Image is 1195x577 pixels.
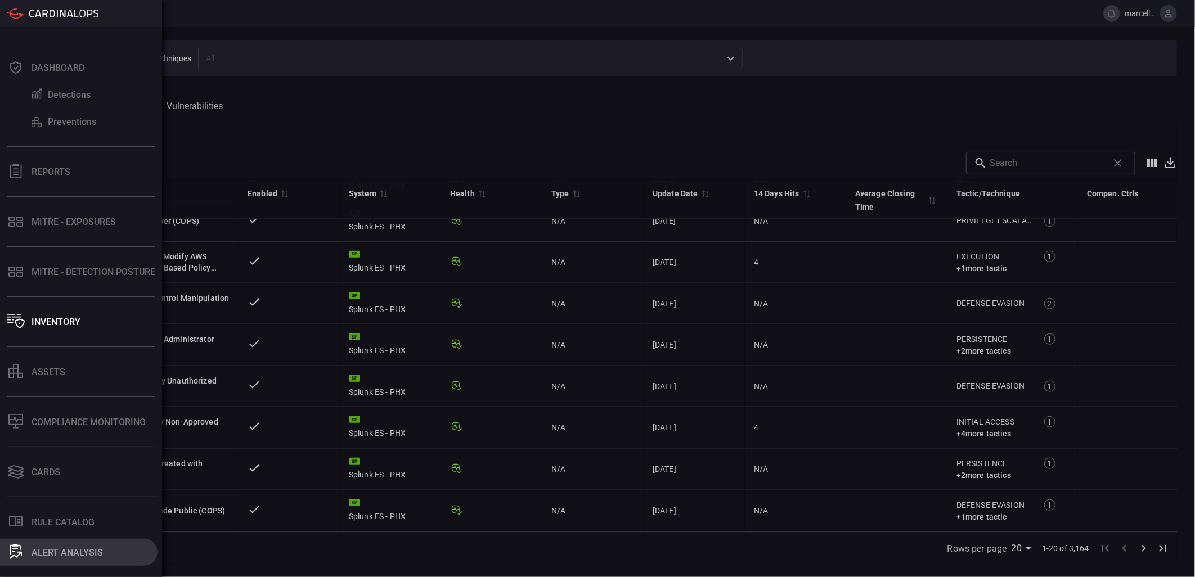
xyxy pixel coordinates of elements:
[162,94,227,118] button: Vulnerabilities
[32,467,60,477] div: Cards
[754,187,799,200] div: 14 Days Hits
[475,188,488,199] span: Sort by Health ascending
[349,416,360,423] div: SP
[956,429,1011,438] span: + 4 more tactic s
[947,542,1007,555] label: Rows per page
[1134,542,1153,553] span: Go to next page
[349,416,432,439] div: Splunk ES - PHX
[644,407,745,449] td: [DATE]
[277,188,291,199] span: Sort by Enabled descending
[644,283,745,324] td: [DATE]
[698,188,712,199] span: Sort by Update Date descending
[956,458,1032,470] div: Persistence
[956,512,1007,521] span: + 1 more tactic
[248,187,277,200] div: Enabled
[1096,542,1115,553] span: Go to first page
[551,506,565,515] span: N/A
[349,292,432,315] div: Splunk ES - PHX
[644,201,745,242] td: [DATE]
[1044,416,1055,427] div: 1
[644,449,745,490] td: [DATE]
[956,187,1020,200] div: Tactic/Technique
[551,423,565,432] span: N/A
[644,242,745,283] td: [DATE]
[349,499,432,522] div: Splunk ES - PHX
[569,188,583,199] span: Sort by Type descending
[32,217,116,227] div: MITRE - Exposures
[376,188,390,199] span: Sort by System ascending
[644,490,745,532] td: [DATE]
[349,187,376,200] div: System
[644,324,745,366] td: [DATE]
[855,187,925,214] div: Average Closing Time
[551,187,569,200] div: Type
[956,333,1032,345] div: Persistence
[925,195,938,205] span: Sort by Average Closing Time descending
[32,367,65,377] div: assets
[1134,539,1153,558] button: Go to next page
[1108,154,1127,173] span: Clear search
[1153,539,1172,558] button: Go to last page
[551,299,565,308] span: N/A
[644,366,745,407] td: [DATE]
[32,267,155,277] div: MITRE - Detection Posture
[201,51,721,65] input: All
[450,187,475,200] div: Health
[1044,215,1055,227] div: 1
[349,333,360,340] div: SP
[956,471,1011,480] span: + 2 more tactic s
[653,187,698,200] div: Update Date
[1141,152,1163,174] button: Show/Hide columns
[754,256,837,268] div: 4
[956,380,1032,392] div: Defense Evasion
[956,215,1032,227] div: Privilege Escalation
[1044,251,1055,262] div: 1
[956,251,1032,263] div: Execution
[956,346,1011,355] span: + 2 more tactic s
[1087,187,1139,200] div: Compen. Ctrls
[32,517,95,528] div: Rule Catalog
[1153,542,1172,553] span: Go to last page
[1044,458,1055,469] div: 1
[723,51,739,66] button: Open
[1044,381,1055,392] div: 1
[32,417,146,427] div: Compliance Monitoring
[754,217,768,226] span: N/A
[799,188,813,199] span: Sort by 14 Days Hits descending
[48,89,91,100] div: Detections
[990,152,1104,174] input: Search
[349,375,360,382] div: SP
[1044,333,1055,345] div: 1
[1042,543,1089,554] span: 1-20 of 3,164
[1125,9,1156,18] span: marcellinus.chua
[754,506,768,515] span: N/A
[349,292,360,299] div: SP
[754,382,768,391] span: N/A
[1012,539,1035,557] div: Rows per page
[1044,499,1055,511] div: 1
[1044,298,1055,309] div: 2
[349,499,360,506] div: SP
[32,166,70,177] div: Reports
[754,465,768,474] span: N/A
[1163,156,1177,169] button: Export
[551,217,565,226] span: N/A
[349,458,432,480] div: Splunk ES - PHX
[32,62,84,73] div: Dashboard
[349,375,432,398] div: Splunk ES - PHX
[956,416,1032,428] div: Initial Access
[551,258,565,267] span: N/A
[956,499,1032,511] div: Defense Evasion
[551,465,565,474] span: N/A
[551,340,565,349] span: N/A
[754,299,768,308] span: N/A
[754,340,768,349] span: N/A
[956,264,1007,273] span: + 1 more tactic
[754,422,837,433] div: 4
[349,210,432,232] div: Splunk ES - PHX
